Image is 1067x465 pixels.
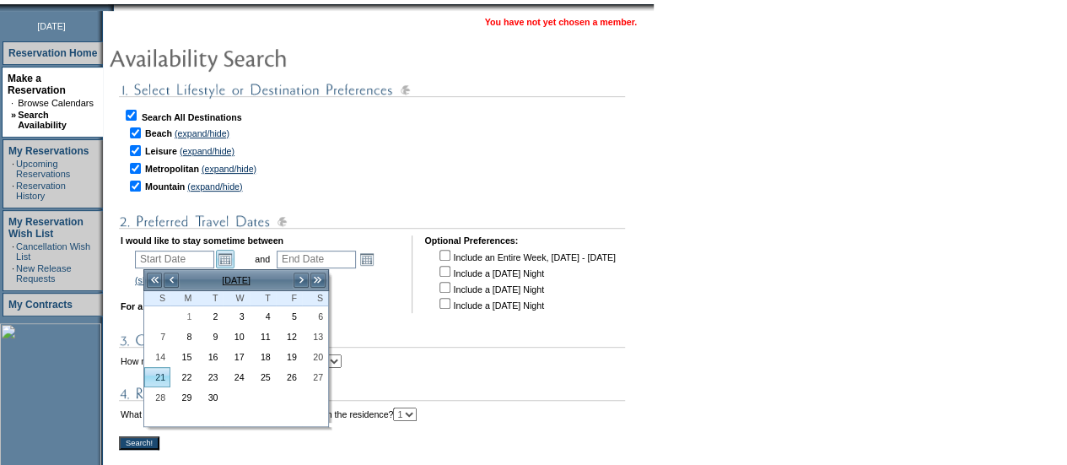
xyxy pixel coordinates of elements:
[223,306,249,327] td: Wednesday, September 03, 2025
[252,247,272,271] td: and
[302,291,328,306] th: Saturday
[114,4,116,11] img: blank.gif
[37,21,66,31] span: [DATE]
[277,307,301,326] a: 5
[12,159,14,179] td: ·
[108,4,114,11] img: promoShadowLeftCorner.gif
[12,263,14,284] td: ·
[250,327,276,347] td: Thursday, September 11, 2025
[146,272,163,289] a: <<
[144,387,170,408] td: Sunday, September 28, 2025
[293,272,310,289] a: >
[180,146,234,156] a: (expand/hide)
[250,367,276,387] td: Thursday, September 25, 2025
[197,368,222,387] a: 23
[8,47,97,59] a: Reservation Home
[12,181,14,201] td: ·
[171,388,196,407] a: 29
[170,387,197,408] td: Monday, September 29, 2025
[145,128,172,138] b: Beach
[175,128,229,138] a: (expand/hide)
[187,181,242,192] a: (expand/hide)
[8,299,73,311] a: My Contracts
[197,387,223,408] td: Tuesday, September 30, 2025
[303,307,327,326] a: 6
[144,291,170,306] th: Sunday
[277,327,301,346] a: 12
[436,247,615,311] td: Include an Entire Week, [DATE] - [DATE] Include a [DATE] Night Include a [DATE] Night Include a [...
[170,291,197,306] th: Monday
[276,347,302,367] td: Friday, September 19, 2025
[224,368,248,387] a: 24
[121,354,342,368] td: How many people will be staying in residence?
[170,347,197,367] td: Monday, September 15, 2025
[197,327,223,347] td: Tuesday, September 09, 2025
[16,241,90,262] a: Cancellation Wish List
[276,367,302,387] td: Friday, September 26, 2025
[224,348,248,366] a: 17
[251,368,275,387] a: 25
[18,110,67,130] a: Search Availability
[145,348,170,366] a: 14
[171,348,196,366] a: 15
[276,291,302,306] th: Friday
[144,347,170,367] td: Sunday, September 14, 2025
[144,367,170,387] td: Sunday, September 21, 2025
[251,348,275,366] a: 18
[303,368,327,387] a: 27
[145,388,170,407] a: 28
[223,327,249,347] td: Wednesday, September 10, 2025
[18,98,94,108] a: Browse Calendars
[8,216,84,240] a: My Reservation Wish List
[250,347,276,367] td: Thursday, September 18, 2025
[121,235,283,246] b: I would like to stay sometime between
[171,327,196,346] a: 8
[251,307,275,326] a: 4
[170,367,197,387] td: Monday, September 22, 2025
[197,348,222,366] a: 16
[8,73,66,96] a: Make a Reservation
[358,250,376,268] a: Open the calendar popup.
[142,112,242,122] b: Search All Destinations
[303,327,327,346] a: 13
[302,306,328,327] td: Saturday, September 06, 2025
[302,367,328,387] td: Saturday, September 27, 2025
[145,327,170,346] a: 7
[119,436,159,450] input: Search!
[135,275,230,285] a: (show holiday calendar)
[145,146,177,156] b: Leisure
[424,235,518,246] b: Optional Preferences:
[121,301,196,311] b: For a minimum of
[251,327,275,346] a: 11
[135,251,214,268] input: Date format: M/D/Y. Shortcut keys: [T] for Today. [UP] or [.] for Next Day. [DOWN] or [,] for Pre...
[197,307,222,326] a: 2
[170,327,197,347] td: Monday, September 08, 2025
[180,271,293,289] td: [DATE]
[202,164,256,174] a: (expand/hide)
[145,368,170,387] a: 21
[310,272,326,289] a: >>
[8,145,89,157] a: My Reservations
[302,347,328,367] td: Saturday, September 20, 2025
[216,250,234,268] a: Open the calendar popup.
[11,98,16,108] td: ·
[197,347,223,367] td: Tuesday, September 16, 2025
[277,368,301,387] a: 26
[197,306,223,327] td: Tuesday, September 02, 2025
[197,327,222,346] a: 9
[250,291,276,306] th: Thursday
[16,181,66,201] a: Reservation History
[16,159,70,179] a: Upcoming Reservations
[485,17,637,27] span: You have not yet chosen a member.
[276,306,302,327] td: Friday, September 05, 2025
[121,408,417,421] td: What is the minimum number of bedrooms needed in the residence?
[223,291,249,306] th: Wednesday
[197,388,222,407] a: 30
[197,367,223,387] td: Tuesday, September 23, 2025
[171,368,196,387] a: 22
[302,327,328,347] td: Saturday, September 13, 2025
[250,306,276,327] td: Thursday, September 04, 2025
[145,181,185,192] b: Mountain
[224,307,248,326] a: 3
[163,272,180,289] a: <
